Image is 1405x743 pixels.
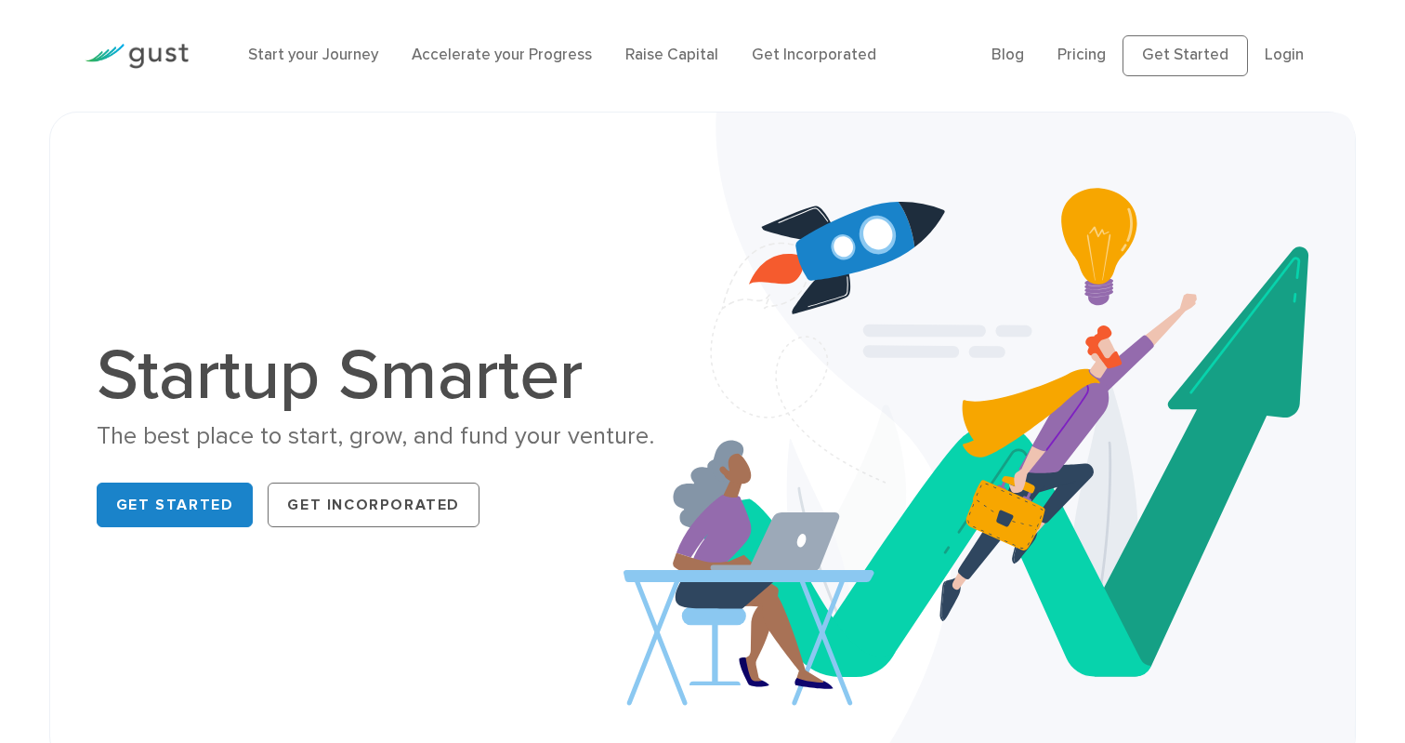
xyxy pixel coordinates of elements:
[268,483,479,527] a: Get Incorporated
[1057,46,1106,64] a: Pricing
[248,46,378,64] a: Start your Journey
[97,340,689,411] h1: Startup Smarter
[412,46,592,64] a: Accelerate your Progress
[752,46,876,64] a: Get Incorporated
[1123,35,1248,76] a: Get Started
[625,46,718,64] a: Raise Capital
[991,46,1024,64] a: Blog
[85,44,189,69] img: Gust Logo
[97,420,689,453] div: The best place to start, grow, and fund your venture.
[1265,46,1304,64] a: Login
[97,483,254,527] a: Get Started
